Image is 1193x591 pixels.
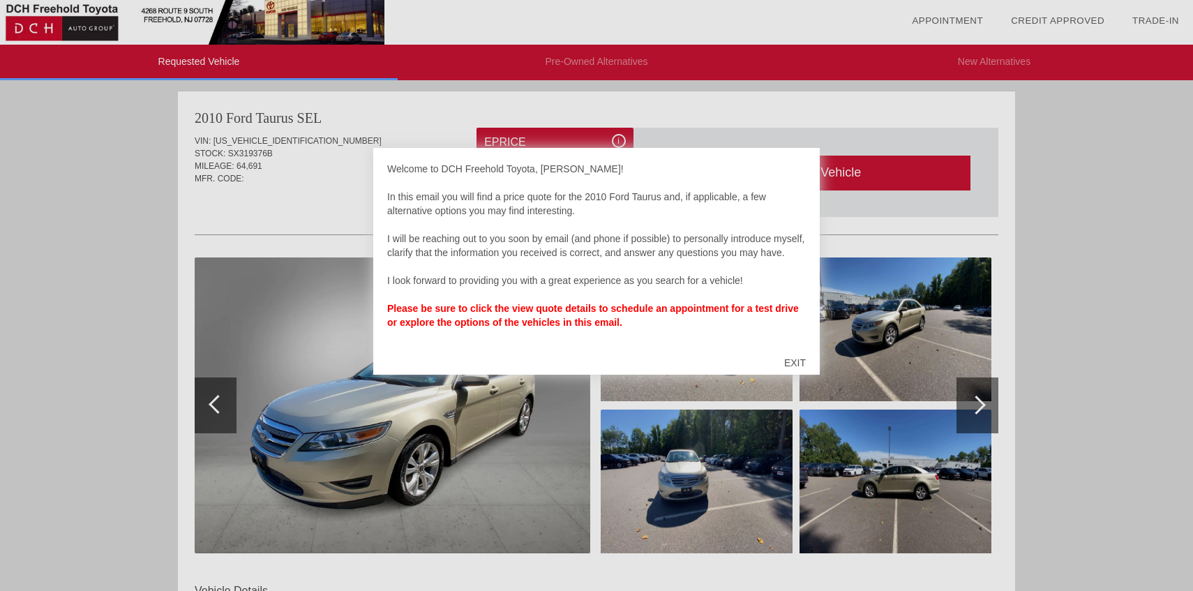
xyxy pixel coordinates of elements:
a: Credit Approved [1011,15,1104,26]
div: EXIT [770,342,820,384]
a: Trade-In [1132,15,1179,26]
b: Please be sure to click the view quote details to schedule an appointment for a test drive or exp... [387,303,799,328]
div: Welcome to DCH Freehold Toyota, [PERSON_NAME]! In this email you will find a price quote for the ... [387,162,806,343]
a: Appointment [912,15,983,26]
